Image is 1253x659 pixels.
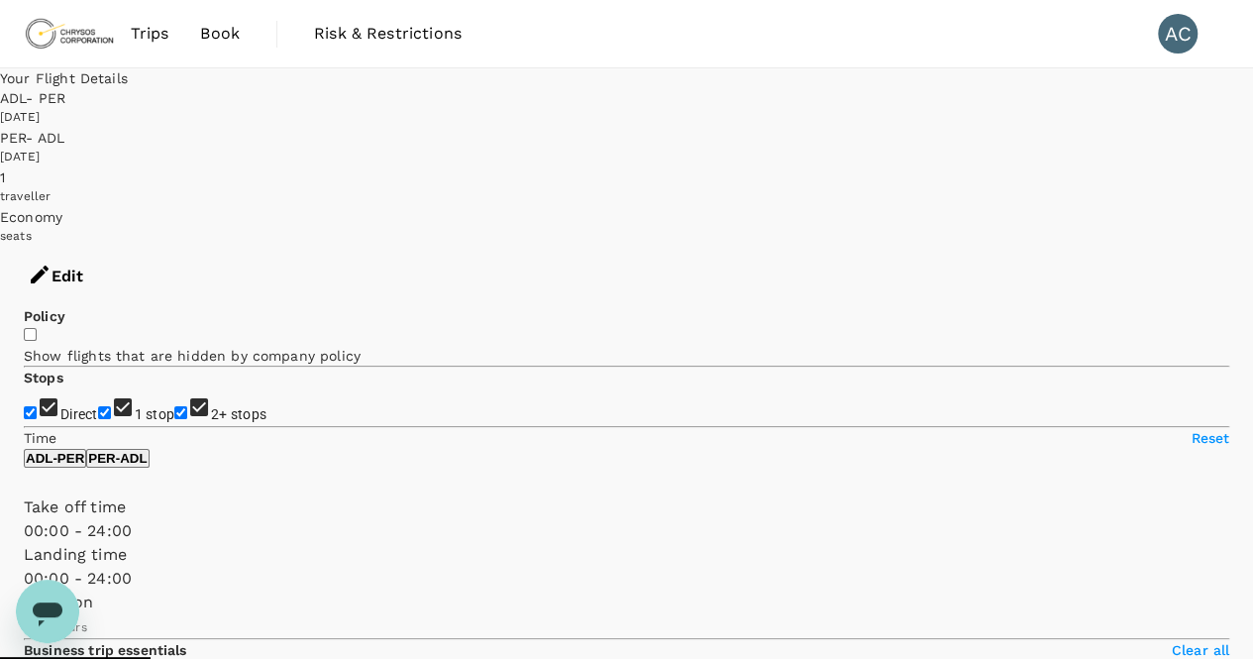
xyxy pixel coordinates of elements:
[16,580,79,643] iframe: Button to launch messaging window
[24,620,87,634] span: 13.10 hours
[88,451,147,466] p: PER - ADL
[98,406,111,419] input: 1 stop
[24,543,1229,567] p: Landing time
[174,406,187,419] input: 2+ stops
[135,406,175,422] span: 1 stop
[24,642,187,658] strong: Business trip essentials
[26,451,84,466] p: ADL - PER
[24,306,1229,326] p: Policy
[24,521,132,540] span: 00:00 - 24:00
[24,12,115,55] img: Chrysos Corporation
[211,406,266,422] span: 2+ stops
[24,346,1229,366] p: Show flights that are hidden by company policy
[24,370,63,385] strong: Stops
[60,406,98,422] span: Direct
[1158,14,1198,54] div: AC
[1191,428,1229,448] p: Reset
[200,22,240,46] span: Book
[131,22,169,46] span: Trips
[24,406,37,419] input: Direct
[24,569,132,588] span: 00:00 - 24:00
[314,22,462,46] span: Risk & Restrictions
[24,591,1229,614] p: Duration
[24,495,1229,519] p: Take off time
[24,428,57,448] p: Time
